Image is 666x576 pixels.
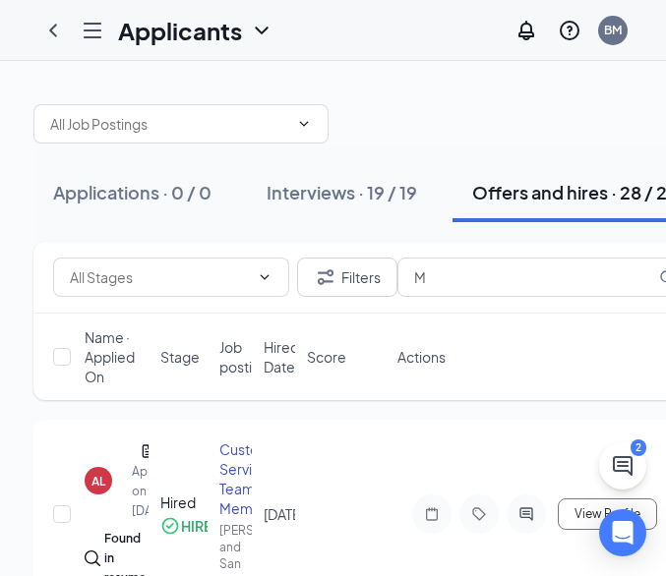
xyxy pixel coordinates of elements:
[140,443,155,459] svg: Document
[53,180,212,204] div: Applications · 0 / 0
[599,442,646,490] button: ChatActive
[91,473,105,490] div: AL
[599,509,646,556] div: Open Intercom Messenger
[160,347,200,367] span: Stage
[314,265,337,289] svg: Filter
[85,327,149,386] span: Name · Applied On
[267,180,417,204] div: Interviews · 19 / 19
[604,22,622,38] div: BM
[297,258,397,297] button: Filter Filters
[515,506,538,522] svg: ActiveChat
[515,19,538,42] svg: Notifications
[41,19,65,42] svg: ChevronLeft
[264,505,305,523] span: [DATE]
[264,337,299,376] span: Hired Date
[219,439,251,518] div: Customer Service Team Member
[50,113,288,135] input: All Job Postings
[397,347,446,367] span: Actions
[296,116,312,132] svg: ChevronDown
[631,439,646,456] div: 2
[611,454,635,478] svg: ChatActive
[81,19,104,42] svg: Hamburger
[307,347,346,367] span: Score
[70,266,249,288] input: All Stages
[575,507,640,521] span: View Profile
[250,19,273,42] svg: ChevronDown
[558,19,581,42] svg: QuestionInfo
[160,492,209,512] div: Hired
[257,269,272,285] svg: ChevronDown
[558,498,657,530] button: View Profile
[160,516,180,536] svg: CheckmarkCircle
[181,516,221,536] div: HIRED
[219,337,269,376] span: Job posting
[118,14,242,47] h1: Applicants
[85,550,100,566] img: search.bf7aa3482b7795d4f01b.svg
[420,506,444,522] svg: Note
[467,506,491,522] svg: Tag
